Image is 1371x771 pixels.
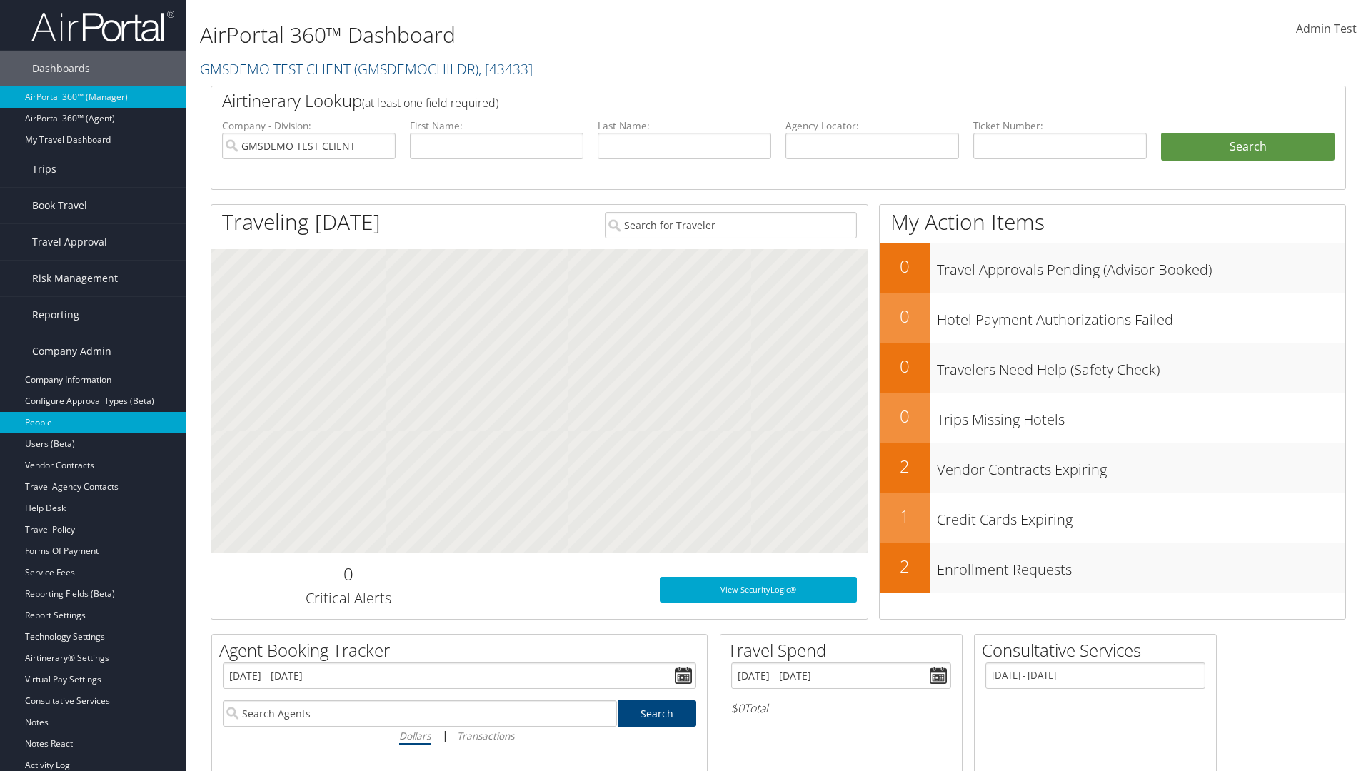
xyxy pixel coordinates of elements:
span: Risk Management [32,261,118,296]
h3: Credit Cards Expiring [937,503,1345,530]
i: Transactions [457,729,514,742]
label: Company - Division: [222,119,396,133]
a: 0Travel Approvals Pending (Advisor Booked) [880,243,1345,293]
input: Search for Traveler [605,212,857,238]
h3: Travel Approvals Pending (Advisor Booked) [937,253,1345,280]
span: Admin Test [1296,21,1357,36]
a: 2Vendor Contracts Expiring [880,443,1345,493]
h1: My Action Items [880,207,1345,237]
h6: Total [731,700,951,716]
h2: Airtinerary Lookup [222,89,1240,113]
h3: Vendor Contracts Expiring [937,453,1345,480]
a: 0Travelers Need Help (Safety Check) [880,343,1345,393]
span: (at least one field required) [362,95,498,111]
h2: 2 [880,554,930,578]
label: Ticket Number: [973,119,1147,133]
h2: 0 [880,354,930,378]
a: 2Enrollment Requests [880,543,1345,593]
h3: Enrollment Requests [937,553,1345,580]
img: airportal-logo.png [31,9,174,43]
div: | [223,727,696,745]
h3: Travelers Need Help (Safety Check) [937,353,1345,380]
span: Trips [32,151,56,187]
h2: 1 [880,504,930,528]
label: Agency Locator: [785,119,959,133]
input: Search Agents [223,700,617,727]
a: Admin Test [1296,7,1357,51]
span: Travel Approval [32,224,107,260]
a: 1Credit Cards Expiring [880,493,1345,543]
h1: AirPortal 360™ Dashboard [200,20,971,50]
h3: Trips Missing Hotels [937,403,1345,430]
span: $0 [731,700,744,716]
a: Search [618,700,697,727]
h2: Travel Spend [728,638,962,662]
label: First Name: [410,119,583,133]
h2: Consultative Services [982,638,1216,662]
h2: 0 [880,304,930,328]
h2: 2 [880,454,930,478]
h2: Agent Booking Tracker [219,638,707,662]
h1: Traveling [DATE] [222,207,381,237]
i: Dollars [399,729,431,742]
a: View SecurityLogic® [660,577,857,603]
a: GMSDEMO TEST CLIENT [200,59,533,79]
h2: 0 [222,562,474,586]
h3: Critical Alerts [222,588,474,608]
span: Book Travel [32,188,87,223]
h2: 0 [880,404,930,428]
span: Reporting [32,297,79,333]
label: Last Name: [598,119,771,133]
span: ( GMSDEMOCHILDR ) [354,59,478,79]
a: 0Hotel Payment Authorizations Failed [880,293,1345,343]
span: Company Admin [32,333,111,369]
h2: 0 [880,254,930,278]
h3: Hotel Payment Authorizations Failed [937,303,1345,330]
a: 0Trips Missing Hotels [880,393,1345,443]
button: Search [1161,133,1335,161]
span: , [ 43433 ] [478,59,533,79]
span: Dashboards [32,51,90,86]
